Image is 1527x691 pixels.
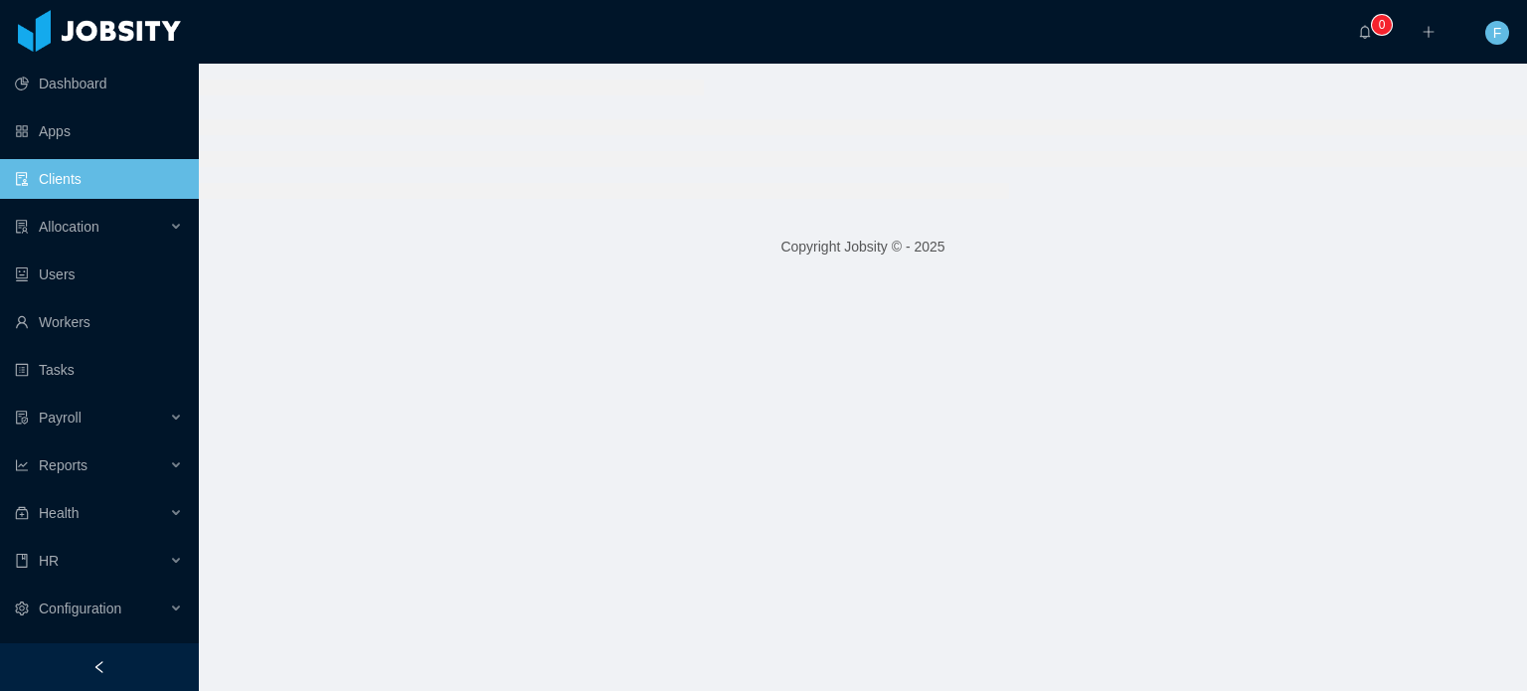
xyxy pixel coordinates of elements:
[15,220,29,234] i: icon: solution
[1493,21,1502,45] span: F
[39,553,59,569] span: HR
[15,255,183,294] a: icon: robotUsers
[39,601,121,616] span: Configuration
[1372,15,1392,35] sup: 0
[15,411,29,425] i: icon: file-protect
[15,554,29,568] i: icon: book
[15,159,183,199] a: icon: auditClients
[15,64,183,103] a: icon: pie-chartDashboard
[39,410,82,426] span: Payroll
[39,457,87,473] span: Reports
[15,350,183,390] a: icon: profileTasks
[39,219,99,235] span: Allocation
[15,458,29,472] i: icon: line-chart
[39,505,79,521] span: Health
[15,302,183,342] a: icon: userWorkers
[1422,25,1436,39] i: icon: plus
[15,602,29,615] i: icon: setting
[199,213,1527,281] footer: Copyright Jobsity © - 2025
[1358,25,1372,39] i: icon: bell
[15,111,183,151] a: icon: appstoreApps
[15,506,29,520] i: icon: medicine-box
